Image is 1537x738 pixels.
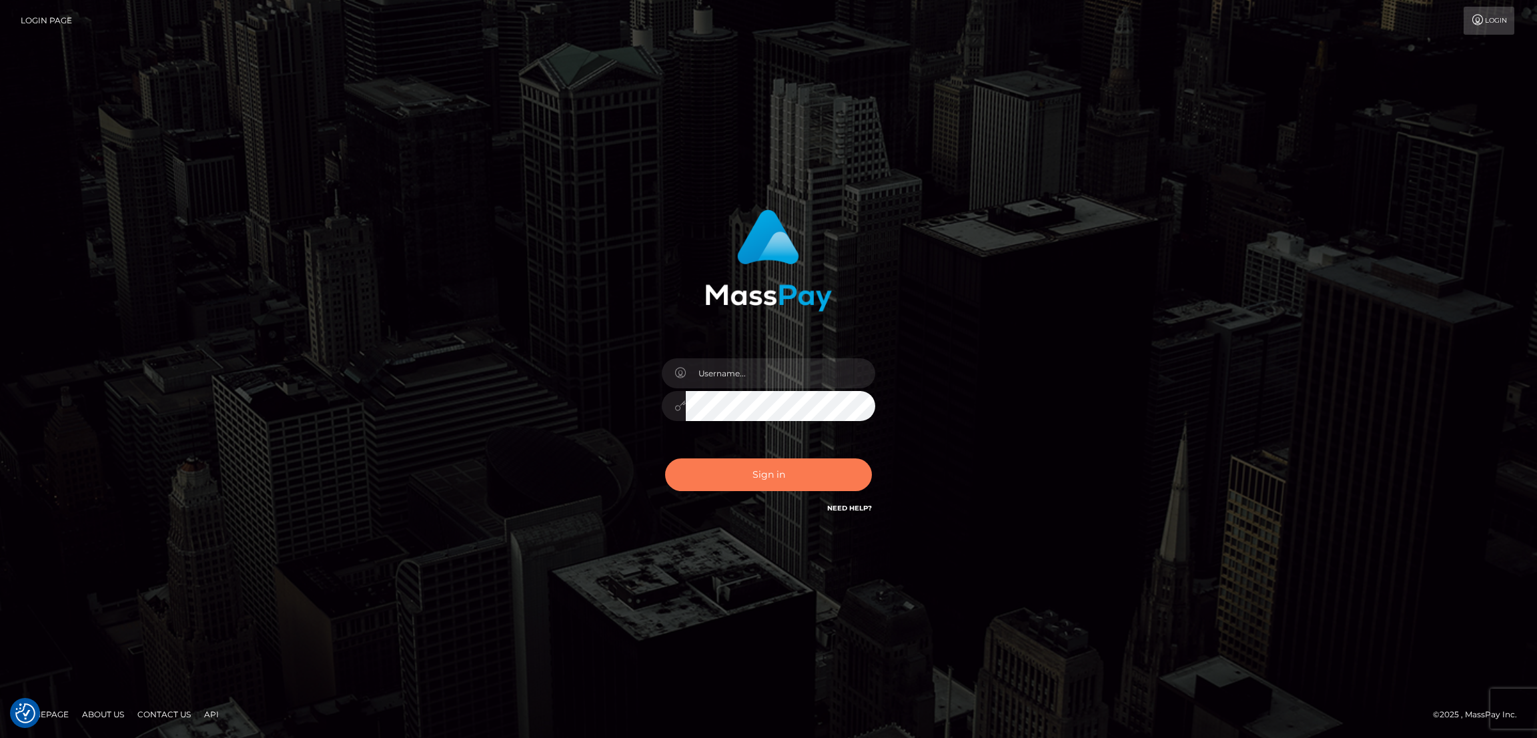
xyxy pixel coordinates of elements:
[132,704,196,725] a: Contact Us
[1464,7,1514,35] a: Login
[199,704,224,725] a: API
[1433,707,1527,722] div: © 2025 , MassPay Inc.
[827,504,872,512] a: Need Help?
[665,458,872,491] button: Sign in
[15,703,35,723] button: Consent Preferences
[15,704,74,725] a: Homepage
[686,358,875,388] input: Username...
[15,703,35,723] img: Revisit consent button
[21,7,72,35] a: Login Page
[705,210,832,312] img: MassPay Login
[77,704,129,725] a: About Us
